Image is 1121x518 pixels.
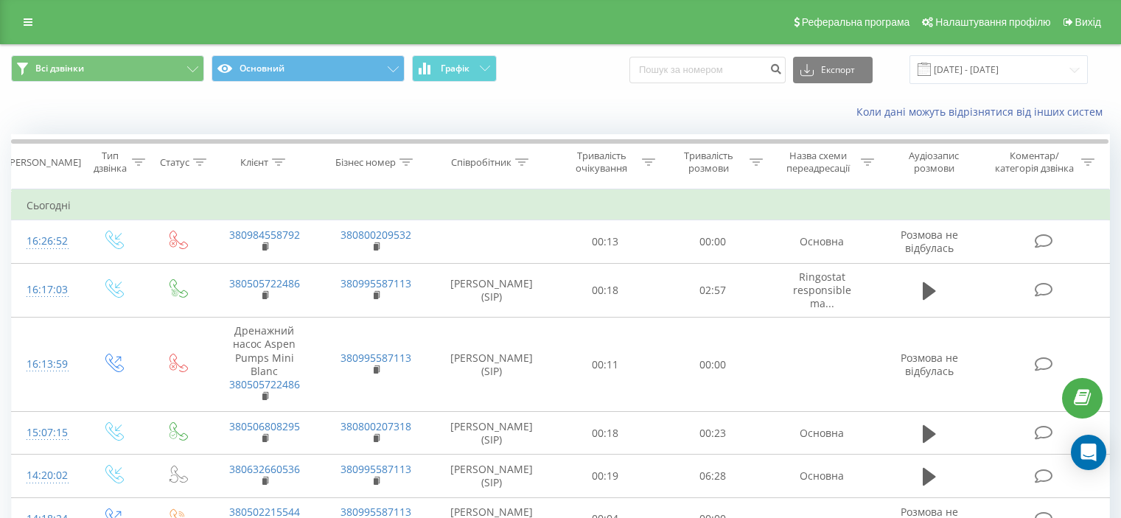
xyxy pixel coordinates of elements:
td: Сьогодні [12,191,1110,220]
a: Коли дані можуть відрізнятися вiд інших систем [856,105,1110,119]
a: 380995587113 [341,351,411,365]
span: Розмова не відбулась [901,351,958,378]
td: [PERSON_NAME] (SIP) [432,263,552,318]
span: Налаштування профілю [935,16,1050,28]
div: Тривалість очікування [565,150,639,175]
div: Співробітник [451,156,511,169]
a: 380632660536 [229,462,300,476]
a: 380995587113 [341,276,411,290]
td: [PERSON_NAME] (SIP) [432,455,552,497]
div: 16:13:59 [27,350,66,379]
span: Графік [441,63,469,74]
div: 14:20:02 [27,461,66,490]
td: 00:13 [552,220,659,263]
td: 00:19 [552,455,659,497]
div: Назва схеми переадресації [780,150,857,175]
span: Всі дзвінки [35,63,84,74]
a: 380506808295 [229,419,300,433]
div: Статус [160,156,189,169]
a: 380800207318 [341,419,411,433]
button: Всі дзвінки [11,55,204,82]
div: Open Intercom Messenger [1071,435,1106,470]
div: 16:26:52 [27,227,66,256]
span: Вихід [1075,16,1101,28]
span: Розмова не відбулась [901,228,958,255]
a: 380505722486 [229,276,300,290]
td: [PERSON_NAME] (SIP) [432,412,552,455]
a: 380505722486 [229,377,300,391]
td: 00:00 [659,318,766,412]
div: Аудіозапис розмови [891,150,977,175]
span: Ringostat responsible ma... [793,270,851,310]
td: 00:23 [659,412,766,455]
a: 380995587113 [341,462,411,476]
td: [PERSON_NAME] (SIP) [432,318,552,412]
td: Основна [766,455,877,497]
div: Бізнес номер [335,156,396,169]
td: 00:18 [552,412,659,455]
td: Основна [766,412,877,455]
td: 06:28 [659,455,766,497]
div: 15:07:15 [27,419,66,447]
a: 380800209532 [341,228,411,242]
div: Клієнт [240,156,268,169]
span: Реферальна програма [802,16,910,28]
td: Дренажний насос Aspen Pumps Mini Blanc [209,318,320,412]
td: 00:18 [552,263,659,318]
button: Графік [412,55,497,82]
td: 00:11 [552,318,659,412]
td: 02:57 [659,263,766,318]
input: Пошук за номером [629,57,786,83]
button: Основний [212,55,405,82]
td: Основна [766,220,877,263]
div: Тип дзвінка [93,150,128,175]
td: 00:00 [659,220,766,263]
a: 380984558792 [229,228,300,242]
div: Тривалість розмови [672,150,746,175]
div: 16:17:03 [27,276,66,304]
div: Коментар/категорія дзвінка [991,150,1078,175]
div: [PERSON_NAME] [7,156,81,169]
button: Експорт [793,57,873,83]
